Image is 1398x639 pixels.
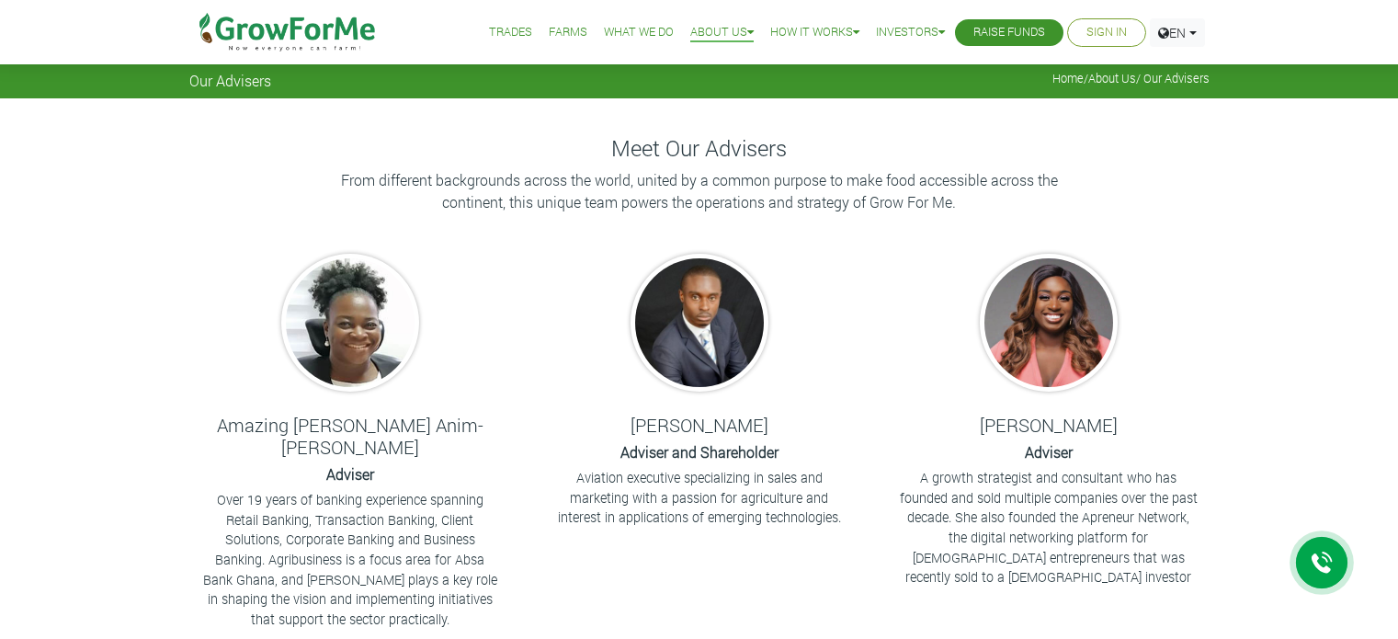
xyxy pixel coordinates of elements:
a: How it Works [770,23,859,42]
p: Aviation executive specializing in sales and marketing with a passion for agriculture and interes... [551,468,848,528]
h4: Meet Our Advisers [189,135,1210,162]
a: Trades [489,23,532,42]
img: growforme image [281,254,419,392]
h5: [PERSON_NAME] [548,414,851,436]
h5: [PERSON_NAME] [897,414,1200,436]
p: Over 19 years of banking experience spanning Retail Banking, Transaction Banking, Client Solution... [201,490,499,629]
h6: Adviser [199,465,502,483]
a: About Us [690,23,754,42]
img: growforme image [980,254,1118,392]
a: EN [1150,18,1205,47]
a: What We Do [604,23,674,42]
p: A growth strategist and consultant who has founded and sold multiple companies over the past deca... [900,468,1198,588]
a: About Us [1088,71,1136,86]
a: Home [1052,71,1084,86]
span: / / Our Advisers [1052,72,1210,86]
h6: Adviser and Shareholder [548,443,851,461]
a: Investors [876,23,945,42]
h5: Amazing [PERSON_NAME] Anim-[PERSON_NAME] [199,414,502,458]
span: Our Advisers [189,72,271,89]
a: Farms [549,23,587,42]
p: From different backgrounds across the world, united by a common purpose to make food accessible a... [332,169,1067,213]
img: growforme image [631,254,768,392]
a: Sign In [1086,23,1127,42]
a: Raise Funds [973,23,1045,42]
h6: Adviser [897,443,1200,461]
